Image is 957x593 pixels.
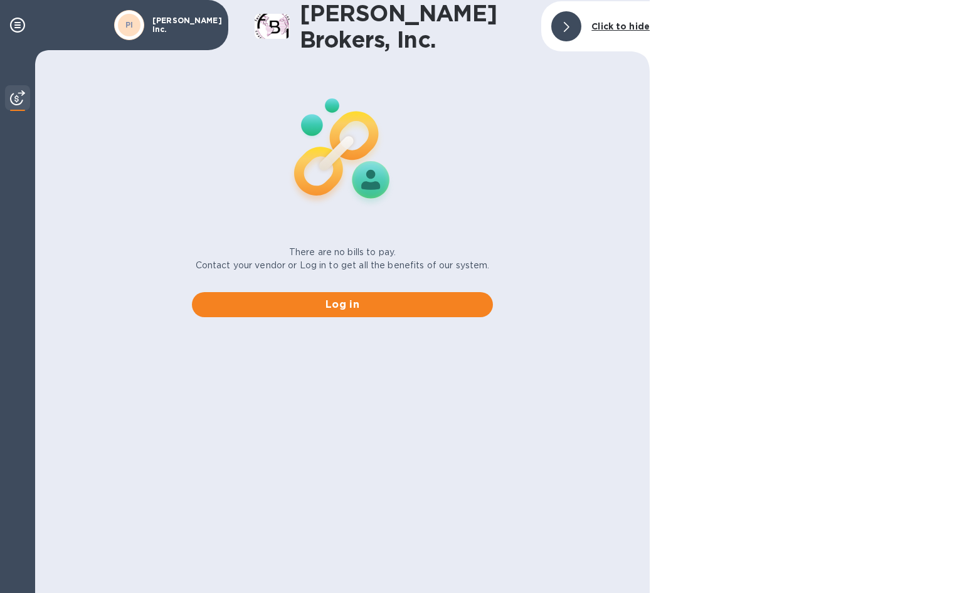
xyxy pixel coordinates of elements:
[125,20,134,29] b: PI
[202,297,483,312] span: Log in
[591,21,650,31] b: Click to hide
[192,292,493,317] button: Log in
[152,16,215,34] p: [PERSON_NAME] Inc.
[196,246,490,272] p: There are no bills to pay. Contact your vendor or Log in to get all the benefits of our system.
